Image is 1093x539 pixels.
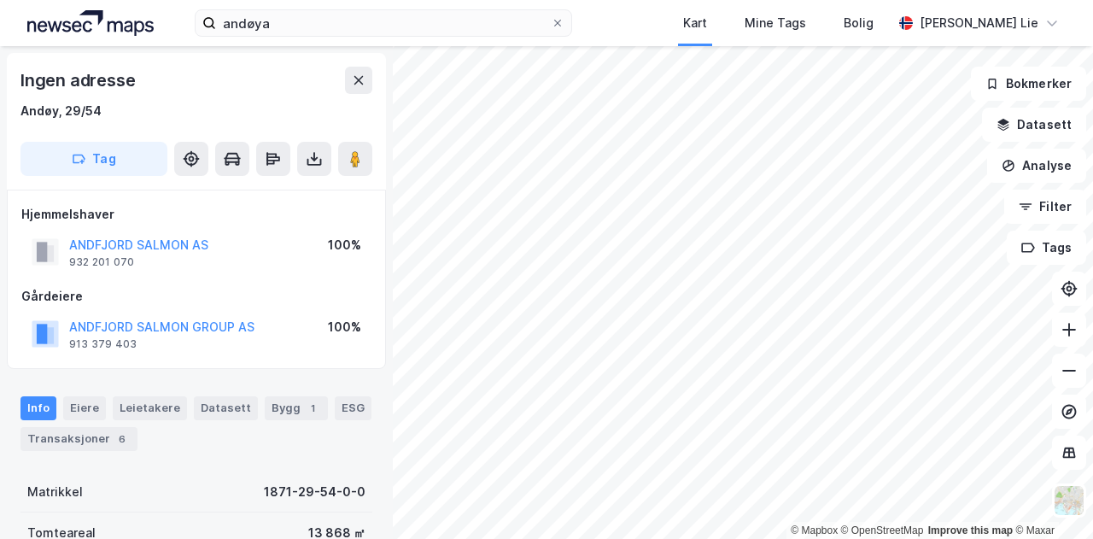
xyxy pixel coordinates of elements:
[335,396,371,420] div: ESG
[982,108,1086,142] button: Datasett
[1004,190,1086,224] button: Filter
[304,400,321,417] div: 1
[987,149,1086,183] button: Analyse
[683,13,707,33] div: Kart
[114,431,131,448] div: 6
[264,482,365,502] div: 1871-29-54-0-0
[1008,457,1093,539] div: Kontrollprogram for chat
[216,10,551,36] input: Søk på adresse, matrikkel, gårdeiere, leietakere eller personer
[20,396,56,420] div: Info
[20,427,137,451] div: Transaksjoner
[21,204,371,225] div: Hjemmelshaver
[27,10,154,36] img: logo.a4113a55bc3d86da70a041830d287a7e.svg
[27,482,83,502] div: Matrikkel
[971,67,1086,101] button: Bokmerker
[328,317,361,337] div: 100%
[844,13,874,33] div: Bolig
[20,142,167,176] button: Tag
[63,396,106,420] div: Eiere
[21,286,371,307] div: Gårdeiere
[69,337,137,351] div: 913 379 403
[194,396,258,420] div: Datasett
[328,235,361,255] div: 100%
[928,524,1013,536] a: Improve this map
[113,396,187,420] div: Leietakere
[265,396,328,420] div: Bygg
[1007,231,1086,265] button: Tags
[20,101,102,121] div: Andøy, 29/54
[745,13,806,33] div: Mine Tags
[20,67,138,94] div: Ingen adresse
[791,524,838,536] a: Mapbox
[841,524,924,536] a: OpenStreetMap
[69,255,134,269] div: 932 201 070
[920,13,1038,33] div: [PERSON_NAME] Lie
[1008,457,1093,539] iframe: Chat Widget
